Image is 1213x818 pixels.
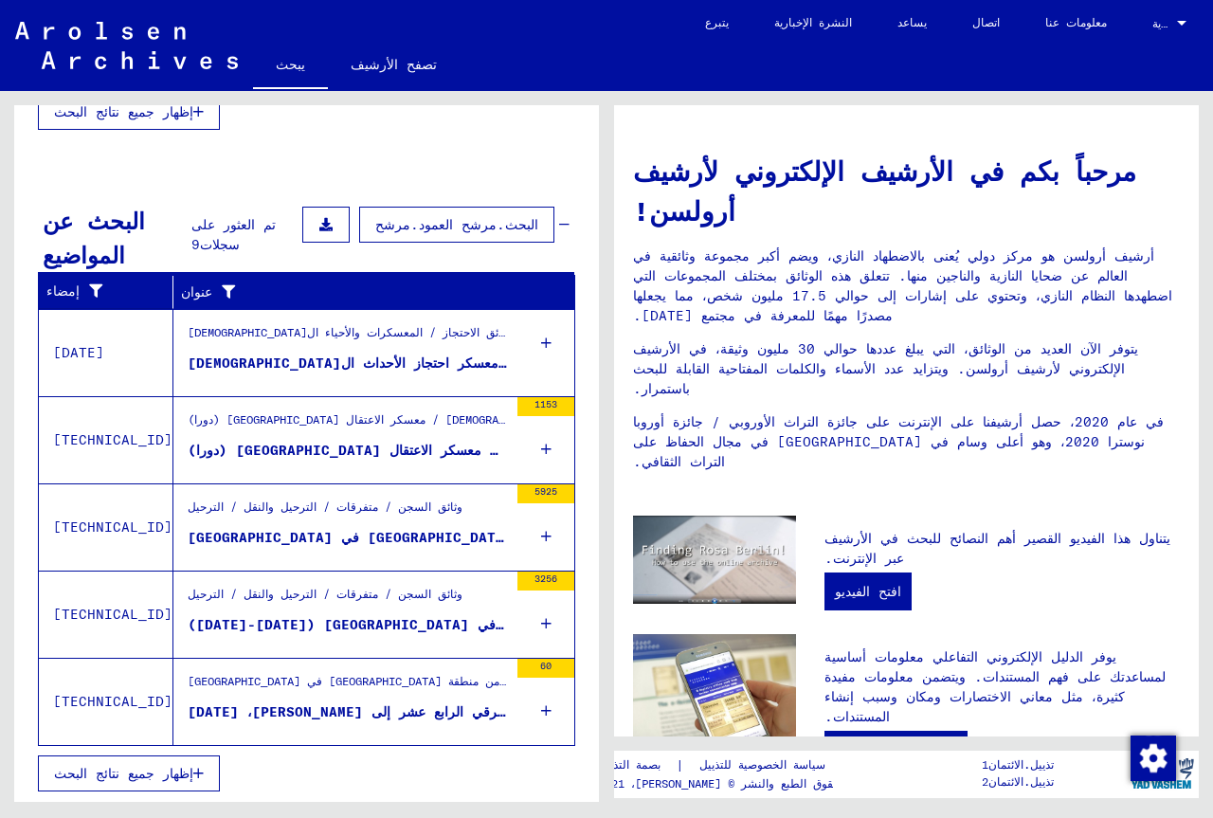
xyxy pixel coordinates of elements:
[633,634,796,743] img: eguide.jpg
[253,42,328,91] a: يبحث
[328,42,460,87] a: تصفح الأرشيف
[835,583,901,600] font: افتح الفيديو
[15,22,238,69] img: Arolsen_neg.svg
[534,485,557,498] font: 5925
[1152,16,1195,30] font: الإنجليزية
[684,755,848,775] a: سياسة الخصوصية للتذييل
[1131,736,1176,781] img: تغيير الموافقة
[188,442,601,459] font: معلومات عامة عن معسكر الاعتقال [GEOGRAPHIC_DATA] (دورا)
[188,354,881,372] font: حي ليتزمانشتات (لودز) ومعسكر "بولين-جوجندفرواهرلاجر" / معسكر احتجاز الأحداث ال[DEMOGRAPHIC_DATA]
[699,757,825,772] font: سياسة الخصوصية للتذييل
[46,277,172,307] div: إمضاء
[824,648,1166,725] font: يوفر الدليل الإلكتروني التفاعلي معلومات أساسية لمساعدتك على فهم المستندات. ويتضمن معلومات مفيدة ك...
[534,398,557,410] font: 1153
[982,757,1054,772] font: تذييل.الائتمان1
[972,15,1000,29] font: اتصال
[38,755,220,791] button: إظهار جميع نتائج البحث
[53,606,172,623] font: [TECHNICAL_ID]
[276,56,305,73] font: يبحث
[200,236,240,253] font: سجلات
[824,573,912,610] a: افتح الفيديو
[188,325,511,339] font: وثائق الاحتجاز / المعسكرات والأحياء ال[DEMOGRAPHIC_DATA]
[188,529,634,546] font: الترحيل من منطقة [GEOGRAPHIC_DATA] في [GEOGRAPHIC_DATA]
[53,431,172,448] font: [TECHNICAL_ID]
[54,765,193,782] font: إظهار جميع نتائج البحث
[598,755,676,775] a: بصمة التذييل
[982,774,1054,789] font: تذييل.الائتمان2
[359,207,554,243] button: البحث.مرشح العمود.مرشح
[633,516,796,605] img: video.jpg
[188,674,966,688] font: وثائق الاحتجاز / متفرقات / عمليات الترحيل والنقل / عمليات الترحيل / عمليات الترحيل من منطقة [GEOG...
[633,413,1164,470] font: في عام 2020، حصل أرشيفنا على الإنترنت على جائزة التراث الأوروبي / جائزة أوروبا نوسترا 2020، وهو أ...
[774,15,852,29] font: النشرة الإخبارية
[43,207,145,269] font: البحث عن المواضيع
[53,518,172,536] font: [TECHNICAL_ID]
[1127,750,1198,797] img: yv_logo.png
[375,216,538,233] font: البحث.مرشح العمود.مرشح
[53,344,104,361] font: [DATE]
[188,412,769,427] font: وثائق الاحتجاز / المعسكرات والأحياء ال[DEMOGRAPHIC_DATA] / معسكر الاعتقال [GEOGRAPHIC_DATA] (دورا)
[53,693,172,710] font: [TECHNICAL_ID]
[1045,15,1107,29] font: معلومات عنا
[191,216,276,253] font: تم العثور على 9
[181,277,552,307] div: عنوان
[676,756,684,773] font: |
[633,247,1172,324] font: أرشيف أرولسن هو مركز دولي يُعنى بالاضطهاد النازي، ويضم أكبر مجموعة وثائقية في العالم عن ضحايا الن...
[705,15,729,29] font: يتبرع
[824,530,1170,567] font: يتناول هذا الفيديو القصير أهم النصائح للبحث في الأرشيف عبر الإنترنت.
[534,573,557,585] font: 3256
[188,703,646,720] font: الموجة 12أ - النقل الشرقي الرابع عشر إلى [PERSON_NAME]، [DATE]
[188,500,462,514] font: وثائق السجن / متفرقات / الترحيل والنقل / الترحيل
[1130,735,1175,780] div: تغيير الموافقة
[46,282,80,300] font: إمضاء
[897,15,927,29] font: يساعد
[633,340,1138,397] font: يتوفر الآن العديد من الوثائق، التي يبلغ عددها حوالي 30 مليون وثيقة، في الأرشيف الإلكتروني لأرشيف ...
[633,155,1136,227] font: مرحباً بكم في الأرشيف الإلكتروني لأرشيف أرولسن!
[351,56,437,73] font: تصفح الأرشيف
[598,757,661,772] font: بصمة التذييل
[540,660,552,672] font: 60
[824,731,968,769] a: دليل إلكتروني مفتوح
[181,283,212,300] font: عنوان
[38,94,220,130] button: إظهار جميع نتائج البحث
[598,776,840,791] font: حقوق الطبع والنشر © [PERSON_NAME]، 2021
[188,616,770,633] font: الترحيل من منطقة [GEOGRAPHIC_DATA] في [GEOGRAPHIC_DATA] ([DATE]-[DATE])
[54,103,193,120] font: إظهار جميع نتائج البحث
[188,587,462,601] font: وثائق السجن / متفرقات / الترحيل والنقل / الترحيل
